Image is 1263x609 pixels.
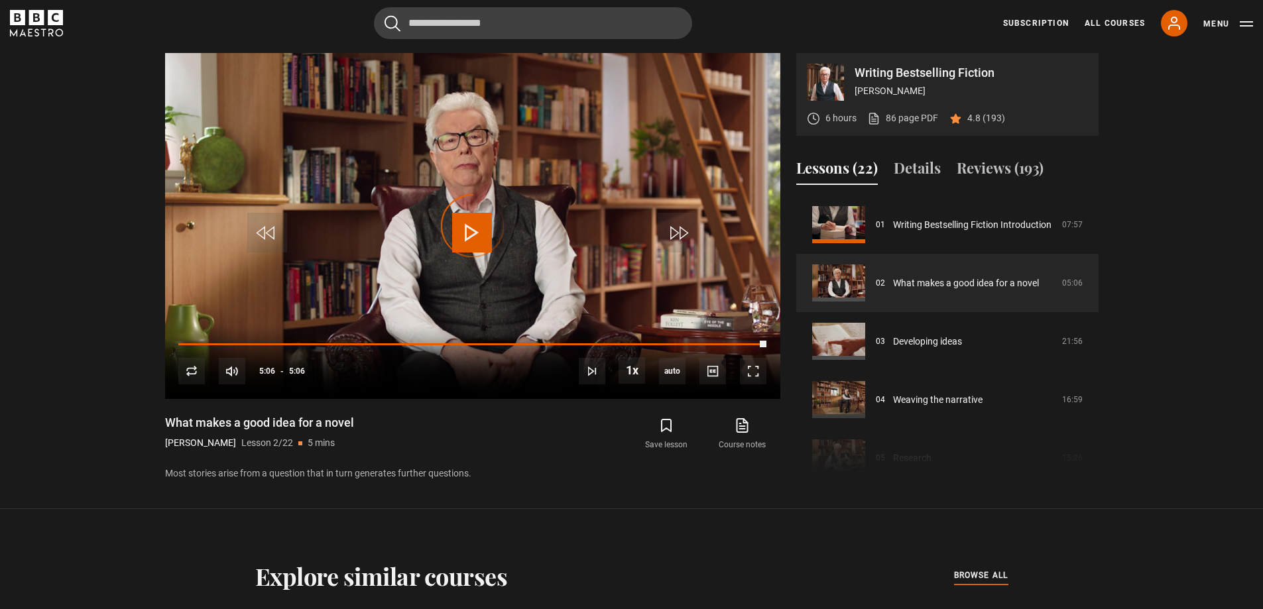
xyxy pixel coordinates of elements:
[954,569,1008,582] span: browse all
[659,358,686,384] span: auto
[740,358,766,384] button: Fullscreen
[893,393,983,407] a: Weaving the narrative
[178,358,205,384] button: Replay
[659,358,686,384] div: Current quality: 1080p
[1003,17,1069,29] a: Subscription
[241,436,293,450] p: Lesson 2/22
[699,358,726,384] button: Captions
[165,53,780,399] video-js: Video Player
[855,84,1088,98] p: [PERSON_NAME]
[619,357,645,384] button: Playback Rate
[374,7,692,39] input: Search
[893,335,962,349] a: Developing ideas
[796,157,878,185] button: Lessons (22)
[825,111,857,125] p: 6 hours
[704,415,780,453] a: Course notes
[957,157,1044,185] button: Reviews (193)
[308,436,335,450] p: 5 mins
[894,157,941,185] button: Details
[967,111,1005,125] p: 4.8 (193)
[165,467,780,480] p: Most stories arise from a question that in turn generates further questions.
[1203,17,1253,30] button: Toggle navigation
[629,415,704,453] button: Save lesson
[954,569,1008,583] a: browse all
[1085,17,1145,29] a: All Courses
[178,343,766,346] div: Progress Bar
[855,67,1088,79] p: Writing Bestselling Fiction
[219,358,245,384] button: Mute
[10,10,63,36] svg: BBC Maestro
[165,436,236,450] p: [PERSON_NAME]
[893,276,1039,290] a: What makes a good idea for a novel
[867,111,938,125] a: 86 page PDF
[385,15,400,32] button: Submit the search query
[579,358,605,384] button: Next Lesson
[893,218,1052,232] a: Writing Bestselling Fiction Introduction
[165,415,354,431] h1: What makes a good idea for a novel
[280,366,284,376] span: -
[289,359,305,383] span: 5:06
[259,359,275,383] span: 5:06
[255,562,508,590] h2: Explore similar courses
